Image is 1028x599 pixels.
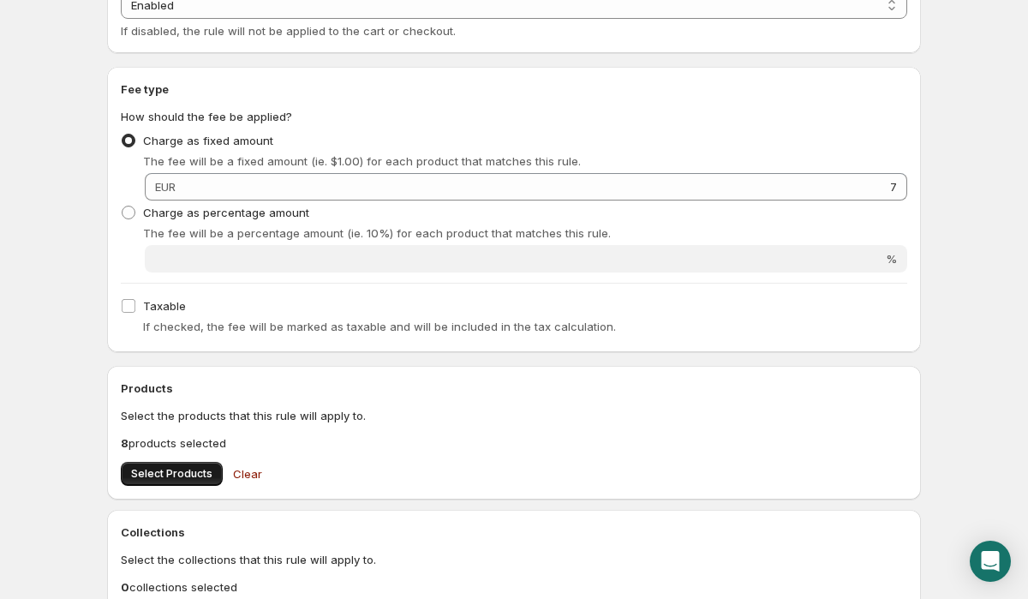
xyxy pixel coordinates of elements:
[143,299,186,313] span: Taxable
[121,434,907,452] p: products selected
[143,320,616,333] span: If checked, the fee will be marked as taxable and will be included in the tax calculation.
[131,467,212,481] span: Select Products
[143,225,907,242] p: The fee will be a percentage amount (ie. 10%) for each product that matches this rule.
[121,524,907,541] h2: Collections
[155,180,176,194] span: EUR
[121,578,907,596] p: collections selected
[121,436,128,450] b: 8
[121,580,129,594] b: 0
[121,380,907,397] h2: Products
[121,24,456,38] span: If disabled, the rule will not be applied to the cart or checkout.
[121,81,907,98] h2: Fee type
[121,110,292,123] span: How should the fee be applied?
[143,206,309,219] span: Charge as percentage amount
[223,457,272,491] button: Clear
[143,134,273,147] span: Charge as fixed amount
[970,541,1011,582] div: Open Intercom Messenger
[233,465,262,482] span: Clear
[886,252,897,266] span: %
[121,551,907,568] p: Select the collections that this rule will apply to.
[143,154,581,168] span: The fee will be a fixed amount (ie. $1.00) for each product that matches this rule.
[121,462,223,486] button: Select Products
[121,407,907,424] p: Select the products that this rule will apply to.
